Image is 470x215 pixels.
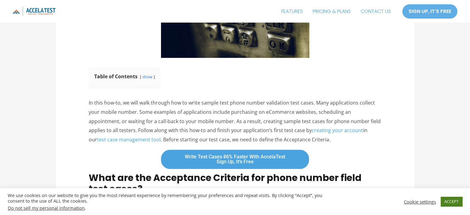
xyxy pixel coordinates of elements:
b: Table of Contents [94,73,138,80]
a: FEATURES [276,4,308,19]
strong: What are the Acceptance Criteria for phone number field test cases? [89,171,362,196]
img: icon [12,6,56,16]
div: . [8,205,326,211]
a: PRICING & PLANS [308,4,356,19]
a: creating your account [312,127,363,134]
p: In this how-to, we will walk through how to write sample test phone number validation test cases.... [89,98,381,144]
a: Write Test Cases 86% Faster With AccelaTestSign Up, It’s Free [161,149,309,169]
a: SIGN UP, IT'S FREE [402,4,458,19]
a: CONTACT US [356,4,396,19]
div: We use cookies on our website to give you the most relevant experience by remembering your prefer... [8,192,326,211]
a: show [142,74,152,80]
a: Do not sell my personal information [8,205,85,211]
a: test case management tool [97,136,161,143]
a: Cookie settings [404,199,436,204]
nav: Site Navigation [276,4,396,19]
a: ACCEPT [441,197,462,206]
